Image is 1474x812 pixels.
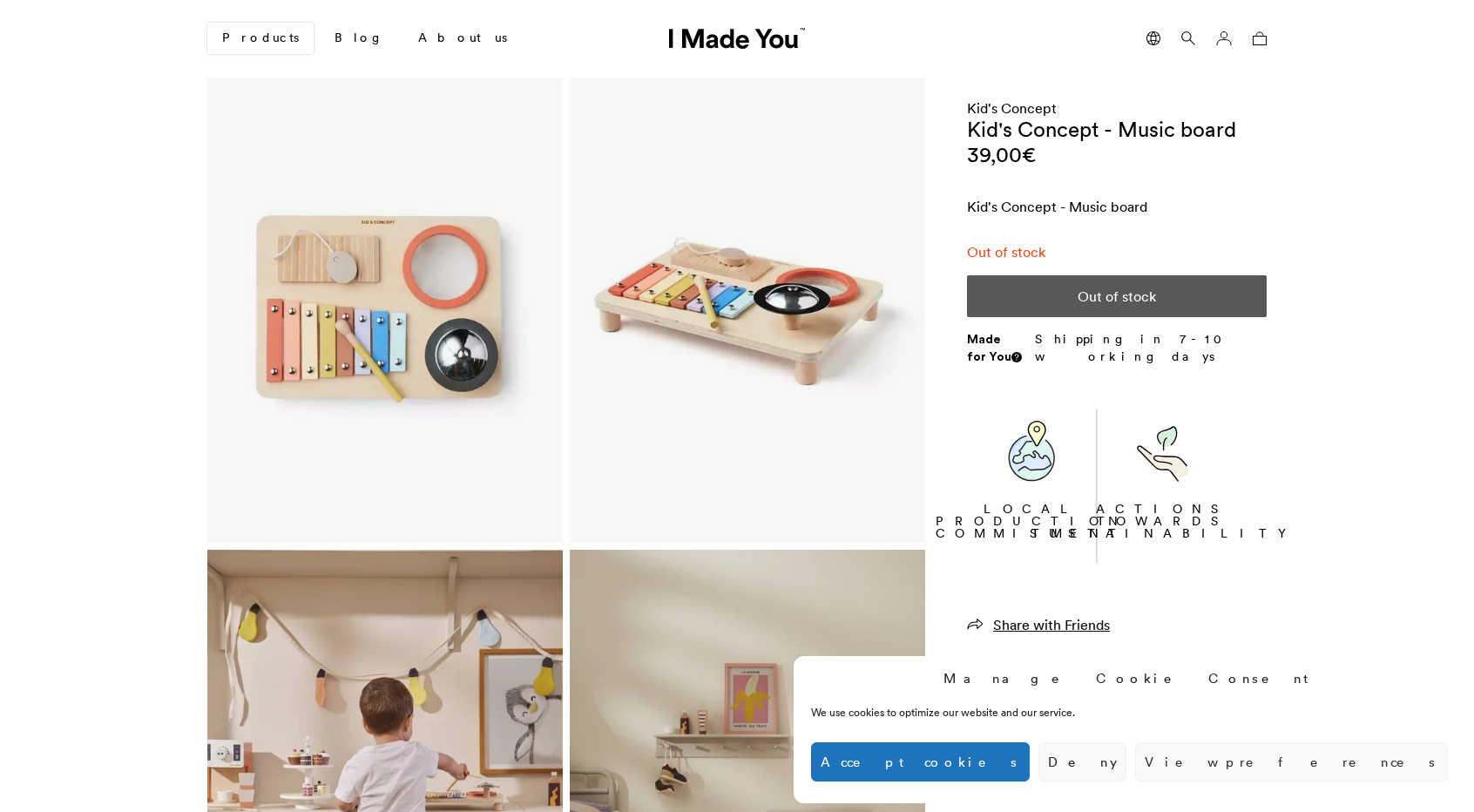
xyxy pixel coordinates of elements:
span: Share with Friends [993,616,1110,633]
div: Manage Cookie Consent [943,669,1316,687]
strong: Made for You [967,331,1022,364]
a: Kid's Concept [967,99,1057,117]
button: Deny [1038,742,1126,782]
a: About us [404,24,521,53]
bdi: 39,00 [967,141,1036,168]
a: Share with Friends [967,616,1110,633]
button: View preferences [1135,742,1448,782]
h1: Kid's Concept - Music board [967,118,1236,141]
div: Kid's Concept - Music board [967,197,1267,217]
span: € [1022,141,1036,168]
a: Blog [321,24,397,53]
p: ACTIONS TOWARDS SUSTAINABILITY [1030,503,1297,539]
a: Products [207,23,314,54]
p: LOCAL PRODUCTION COMMITMENT [936,503,1127,539]
p: Shipping in 7-10 working days [1035,331,1267,365]
span: Out of stock [967,243,1045,261]
button: Accept cookies [811,742,1030,782]
div: We use cookies to optimize our website and our service. [811,705,1189,721]
img: Info sign [1014,354,1019,361]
